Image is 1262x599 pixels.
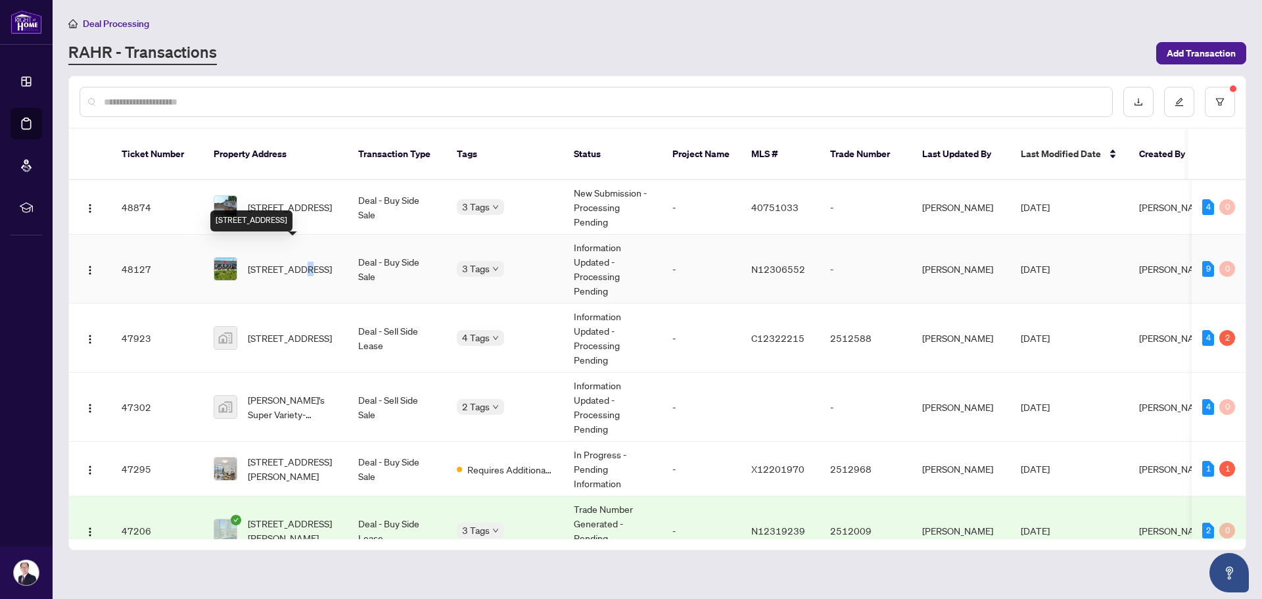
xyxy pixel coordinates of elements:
button: Open asap [1209,553,1249,592]
span: [STREET_ADDRESS][PERSON_NAME] [248,516,337,545]
th: Project Name [662,129,741,180]
span: down [492,527,499,534]
span: Last Modified Date [1021,147,1101,161]
span: 2 Tags [462,399,490,414]
td: Deal - Sell Side Sale [348,373,446,442]
span: check-circle [231,515,241,525]
td: - [662,180,741,235]
button: Logo [80,258,101,279]
span: Add Transaction [1167,43,1236,64]
span: N12319239 [751,525,805,537]
span: [PERSON_NAME] [1139,263,1210,275]
span: [STREET_ADDRESS] [248,331,332,345]
th: Last Modified Date [1010,129,1129,180]
td: Deal - Buy Side Sale [348,235,446,304]
span: edit [1175,97,1184,107]
td: 2512588 [820,304,912,373]
td: 2512968 [820,442,912,496]
img: thumbnail-img [214,519,237,542]
div: 1 [1219,461,1235,477]
img: Logo [85,465,95,475]
span: Requires Additional Docs [467,462,553,477]
td: Information Updated - Processing Pending [563,304,662,373]
td: In Progress - Pending Information [563,442,662,496]
span: filter [1215,97,1225,107]
td: - [662,442,741,496]
span: down [492,204,499,210]
td: 47302 [111,373,203,442]
button: edit [1164,87,1194,117]
span: [PERSON_NAME] [1139,525,1210,537]
span: [PERSON_NAME] [1139,401,1210,413]
th: Last Updated By [912,129,1010,180]
td: [PERSON_NAME] [912,304,1010,373]
td: [PERSON_NAME] [912,235,1010,304]
td: - [820,373,912,442]
button: Logo [80,458,101,479]
button: Logo [80,520,101,541]
span: [DATE] [1021,263,1050,275]
td: [PERSON_NAME] [912,180,1010,235]
span: Deal Processing [83,18,149,30]
div: 4 [1202,330,1214,346]
th: Transaction Type [348,129,446,180]
span: [PERSON_NAME]'s Super Variety-[STREET_ADDRESS] [248,393,337,421]
span: [DATE] [1021,525,1050,537]
th: Status [563,129,662,180]
th: Created By [1129,129,1207,180]
th: Trade Number [820,129,912,180]
img: logo [11,10,42,34]
img: thumbnail-img [214,458,237,480]
div: 4 [1202,199,1214,215]
td: - [662,304,741,373]
span: C12322215 [751,332,805,344]
td: 48127 [111,235,203,304]
td: [PERSON_NAME] [912,496,1010,565]
span: N12306552 [751,263,805,275]
span: 3 Tags [462,199,490,214]
div: 0 [1219,523,1235,539]
div: 4 [1202,399,1214,415]
td: New Submission - Processing Pending [563,180,662,235]
span: down [492,335,499,341]
td: - [662,496,741,565]
div: 0 [1219,399,1235,415]
button: Logo [80,197,101,218]
button: filter [1205,87,1235,117]
td: Deal - Buy Side Lease [348,496,446,565]
td: 47206 [111,496,203,565]
td: Deal - Sell Side Lease [348,304,446,373]
td: Information Updated - Processing Pending [563,235,662,304]
img: thumbnail-img [214,258,237,280]
img: Logo [85,334,95,345]
td: - [820,180,912,235]
div: 0 [1219,261,1235,277]
span: [DATE] [1021,463,1050,475]
td: [PERSON_NAME] [912,442,1010,496]
img: Logo [85,265,95,276]
span: download [1134,97,1143,107]
button: Add Transaction [1156,42,1246,64]
span: [STREET_ADDRESS][PERSON_NAME] [248,454,337,483]
span: 4 Tags [462,330,490,345]
button: Logo [80,327,101,348]
div: 2 [1202,523,1214,539]
th: MLS # [741,129,820,180]
span: [STREET_ADDRESS] [248,200,332,214]
div: 9 [1202,261,1214,277]
span: X12201970 [751,463,805,475]
a: RAHR - Transactions [68,41,217,65]
td: - [662,373,741,442]
div: 1 [1202,461,1214,477]
img: Logo [85,527,95,537]
img: Logo [85,403,95,414]
td: Deal - Buy Side Sale [348,442,446,496]
img: thumbnail-img [214,396,237,418]
span: [PERSON_NAME] [1139,463,1210,475]
img: thumbnail-img [214,196,237,218]
td: - [662,235,741,304]
td: Deal - Buy Side Sale [348,180,446,235]
div: 2 [1219,330,1235,346]
span: [PERSON_NAME] [1139,332,1210,344]
span: [STREET_ADDRESS] [248,262,332,276]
